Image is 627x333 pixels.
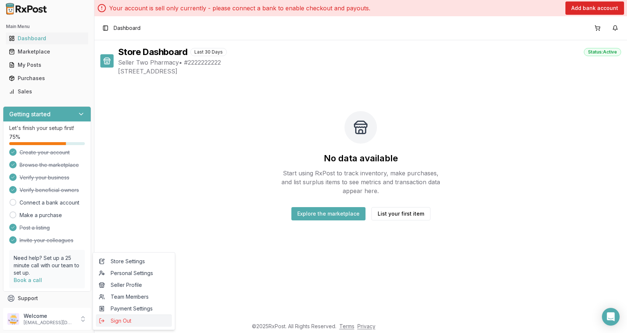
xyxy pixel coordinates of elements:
button: My Posts [3,59,91,71]
button: Add bank account [565,1,624,15]
p: Welcome [24,312,75,320]
div: Marketplace [9,48,85,55]
button: Purchases [3,72,91,84]
button: Sales [3,86,91,97]
span: Seller Two Pharmacy • # 2222222222 [118,58,621,67]
a: Store Settings [96,255,172,267]
a: Seller Profile [96,279,172,291]
h3: Getting started [9,110,51,119]
span: Team Members [99,293,169,301]
div: My Posts [9,61,85,69]
a: Book a call [14,277,42,283]
p: Let's finish your setup first! [9,124,85,132]
span: Seller Profile [99,281,169,289]
div: Dashboard [9,35,85,42]
div: Open Intercom Messenger [602,308,620,326]
a: My Posts [6,58,88,72]
span: Verify your business [20,174,69,181]
a: Terms [339,323,354,329]
span: Post a listing [20,224,50,231]
div: Status: Active [584,48,621,56]
nav: breadcrumb [114,24,141,32]
img: User avatar [7,313,19,325]
div: Purchases [9,75,85,82]
a: Connect a bank account [20,199,79,206]
a: Payment Settings [96,303,172,315]
div: Sales [9,88,85,95]
div: Last 30 Days [190,48,227,56]
p: [EMAIL_ADDRESS][DOMAIN_NAME] [24,320,75,326]
h1: Store Dashboard [118,46,187,58]
span: Create your account [20,149,70,156]
a: Make a purchase [20,212,62,219]
button: Sign Out [96,315,172,327]
span: Browse the marketplace [20,161,79,169]
span: Dashboard [114,24,141,32]
span: [STREET_ADDRESS] [118,67,621,76]
a: Sales [6,85,88,98]
span: Verify beneficial owners [20,186,79,194]
button: Marketplace [3,46,91,58]
img: RxPost Logo [3,3,50,15]
button: Explore the marketplace [291,207,366,220]
span: Personal Settings [99,270,169,277]
h2: Main Menu [6,24,88,30]
a: Marketplace [6,45,88,58]
h2: No data available [324,152,398,164]
a: Purchases [6,72,88,85]
button: List your first item [371,207,430,220]
a: Personal Settings [96,267,172,279]
a: Dashboard [6,32,88,45]
a: Team Members [96,291,172,303]
button: Dashboard [3,32,91,44]
p: Need help? Set up a 25 minute call with our team to set up. [14,254,80,277]
p: Your account is sell only currently - please connect a bank to enable checkout and payouts. [109,4,370,13]
a: Privacy [357,323,375,329]
p: Start using RxPost to track inventory, make purchases, and list surplus items to see metrics and ... [278,169,443,195]
span: 75 % [9,133,20,141]
span: Store Settings [99,258,169,265]
button: Support [3,292,91,305]
span: Payment Settings [99,305,169,312]
span: Invite your colleagues [20,237,73,244]
span: Sign Out [99,317,169,325]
